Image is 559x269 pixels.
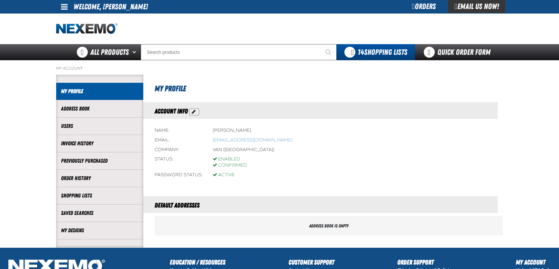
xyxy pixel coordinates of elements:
[397,257,453,267] h2: Order Support
[155,216,503,235] div: Address book is empty
[213,156,247,162] div: Enabled
[155,84,186,93] span: My Profile
[213,172,235,178] div: Active
[61,227,138,234] a: My Designs
[61,122,138,130] a: Users
[155,137,203,143] div: Email
[155,147,203,153] div: Company
[61,175,138,182] a: Order History
[213,137,292,143] bdo: [EMAIL_ADDRESS][DOMAIN_NAME]
[56,66,83,71] a: My Account
[516,257,553,267] h2: My Account
[289,257,334,267] h2: Customer Support
[61,209,138,217] a: Saved Searches
[155,128,203,134] div: Name
[61,157,138,165] a: Previously Purchased
[141,44,337,60] input: Search
[130,44,141,60] button: Open All Products pages
[415,44,503,60] a: Quick Order Form
[213,128,251,134] div: [PERSON_NAME]
[56,23,117,34] img: Nexemo logo
[56,66,503,71] nav: Breadcrumbs
[90,46,129,58] span: All Products
[170,257,225,267] h2: Education / Resources
[213,137,292,143] a: Opens a default email client to write an email to dbatchelder@vtaig.com
[189,109,199,115] button: Action Edit Account Information
[358,48,407,57] span: Shopping Lists
[155,172,203,178] div: Password status
[155,156,203,168] div: Status
[61,88,138,95] a: My Profile
[61,105,138,112] a: Address Book
[213,147,274,153] div: Van ([GEOGRAPHIC_DATA])
[337,44,415,60] button: You have 14 Shopping Lists. Open to view details
[61,140,138,147] a: Invoice History
[56,23,117,34] a: Home
[320,44,337,60] button: Start Searching
[358,48,364,57] strong: 14
[61,192,138,199] a: Shopping Lists
[155,201,199,209] span: Default Addresses
[213,162,247,168] div: Confirmed
[155,107,188,115] span: Account Info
